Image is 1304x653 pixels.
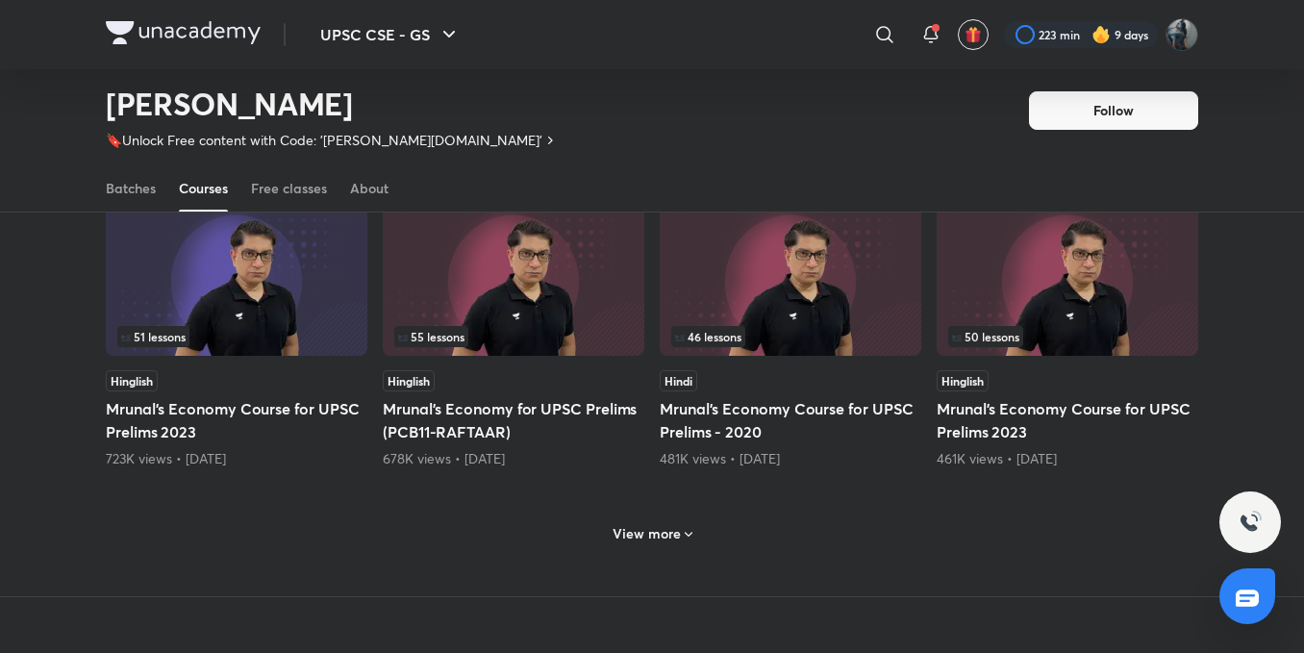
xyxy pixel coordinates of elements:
[117,326,356,347] div: left
[952,331,1019,342] span: 50 lessons
[1091,25,1111,44] img: streak
[106,206,367,356] img: Thumbnail
[660,397,921,443] h5: Mrunal’s Economy Course for UPSC Prelims - 2020
[350,179,389,198] div: About
[660,449,921,468] div: 481K views • 5 years ago
[937,397,1198,443] h5: Mrunal’s Economy Course for UPSC Prelims 2023
[251,179,327,198] div: Free classes
[383,449,644,468] div: 678K views • 1 year ago
[383,370,435,391] span: Hinglish
[613,524,681,543] h6: View more
[394,326,633,347] div: left
[948,326,1187,347] div: left
[350,165,389,212] a: About
[671,326,910,347] div: left
[671,326,910,347] div: infocontainer
[1166,18,1198,51] img: Komal
[106,201,367,468] div: Mrunal’s Economy Course for UPSC Prelims 2023
[251,165,327,212] a: Free classes
[1239,511,1262,534] img: ttu
[965,26,982,43] img: avatar
[1029,91,1198,130] button: Follow
[179,165,228,212] a: Courses
[671,326,910,347] div: infosection
[675,331,741,342] span: 46 lessons
[106,449,367,468] div: 723K views • 2 years ago
[948,326,1187,347] div: infocontainer
[948,326,1187,347] div: infosection
[1093,101,1134,120] span: Follow
[398,331,464,342] span: 55 lessons
[660,206,921,356] img: Thumbnail
[117,326,356,347] div: infocontainer
[117,326,356,347] div: infosection
[106,21,261,44] img: Company Logo
[383,201,644,468] div: Mrunal’s Economy for UPSC Prelims (PCB11-RAFTAAR)
[106,85,558,123] h2: [PERSON_NAME]
[106,179,156,198] div: Batches
[958,19,989,50] button: avatar
[121,331,186,342] span: 51 lessons
[937,206,1198,356] img: Thumbnail
[937,449,1198,468] div: 461K views • 2 years ago
[660,201,921,468] div: Mrunal’s Economy Course for UPSC Prelims - 2020
[937,201,1198,468] div: Mrunal’s Economy Course for UPSC Prelims 2023
[106,165,156,212] a: Batches
[383,397,644,443] h5: Mrunal’s Economy for UPSC Prelims (PCB11-RAFTAAR)
[106,21,261,49] a: Company Logo
[937,370,989,391] span: Hinglish
[106,370,158,391] span: Hinglish
[106,131,542,150] p: 🔖Unlock Free content with Code: '[PERSON_NAME][DOMAIN_NAME]'
[309,15,472,54] button: UPSC CSE - GS
[660,370,697,391] span: Hindi
[106,397,367,443] h5: Mrunal’s Economy Course for UPSC Prelims 2023
[383,206,644,356] img: Thumbnail
[394,326,633,347] div: infosection
[394,326,633,347] div: infocontainer
[179,179,228,198] div: Courses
